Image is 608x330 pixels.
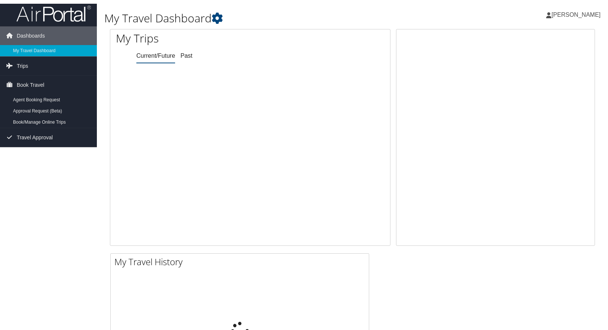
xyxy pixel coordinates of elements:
span: Travel Approval [17,128,53,147]
h1: My Travel Dashboard [104,10,435,26]
a: [PERSON_NAME] [546,4,608,26]
span: Dashboards [17,26,45,45]
h2: My Travel History [114,256,369,268]
span: [PERSON_NAME] [551,12,601,18]
span: Trips [17,57,28,75]
a: Past [181,53,193,59]
span: Book Travel [17,76,44,94]
h1: My Trips [116,31,268,46]
a: Current/Future [136,53,175,59]
img: airportal-logo.png [16,5,91,22]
